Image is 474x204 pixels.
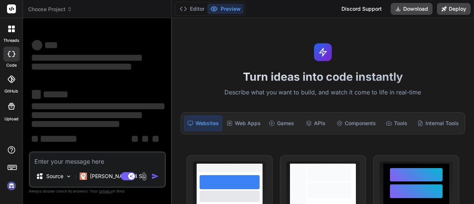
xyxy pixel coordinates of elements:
div: APIs [299,116,332,131]
h1: Turn ideas into code instantly [176,70,470,83]
span: ‌ [32,136,38,142]
img: icon [151,173,159,180]
button: Download [391,3,433,15]
button: Preview [207,4,244,14]
span: Choose Project [28,6,72,13]
div: Discord Support [337,3,386,15]
div: Web Apps [224,116,264,131]
span: ‌ [32,64,131,70]
span: ‌ [45,42,57,48]
div: Websites [184,116,222,131]
label: code [6,62,17,68]
img: attachment [140,172,148,181]
label: Upload [4,116,19,122]
span: ‌ [132,136,138,142]
span: ‌ [41,136,76,142]
span: ‌ [32,112,142,118]
span: ‌ [32,40,42,50]
label: threads [3,37,19,44]
div: Components [334,116,379,131]
img: Pick Models [66,173,72,180]
label: GitHub [4,88,18,94]
p: [PERSON_NAME] 4 S.. [90,173,145,180]
button: Deploy [437,3,471,15]
img: signin [5,180,18,192]
p: Describe what you want to build, and watch it come to life in real-time [176,88,470,97]
div: Tools [380,116,413,131]
span: privacy [99,189,113,193]
span: ‌ [32,55,142,61]
div: Games [265,116,298,131]
p: Source [46,173,63,180]
button: Editor [177,4,207,14]
p: Always double-check its answers. Your in Bind [29,188,166,195]
span: ‌ [32,90,41,99]
span: ‌ [32,103,164,109]
span: ‌ [32,121,119,127]
span: ‌ [153,136,158,142]
div: Internal Tools [414,116,462,131]
span: ‌ [44,91,67,97]
span: ‌ [142,136,148,142]
img: Claude 4 Sonnet [80,173,87,180]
